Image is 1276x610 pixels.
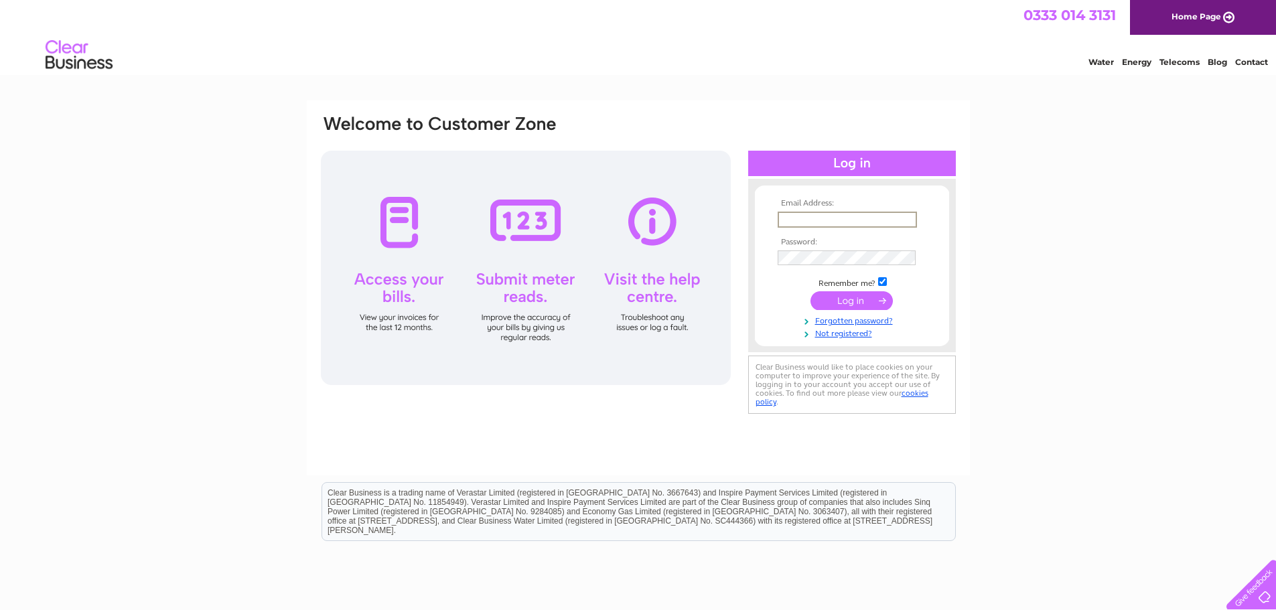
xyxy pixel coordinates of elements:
[322,7,955,65] div: Clear Business is a trading name of Verastar Limited (registered in [GEOGRAPHIC_DATA] No. 3667643...
[774,199,930,208] th: Email Address:
[774,275,930,289] td: Remember me?
[45,35,113,76] img: logo.png
[748,356,956,414] div: Clear Business would like to place cookies on your computer to improve your experience of the sit...
[756,388,928,406] a: cookies policy
[810,291,893,310] input: Submit
[1235,57,1268,67] a: Contact
[778,313,930,326] a: Forgotten password?
[1208,57,1227,67] a: Blog
[778,326,930,339] a: Not registered?
[1088,57,1114,67] a: Water
[774,238,930,247] th: Password:
[1023,7,1116,23] a: 0333 014 3131
[1159,57,1200,67] a: Telecoms
[1122,57,1151,67] a: Energy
